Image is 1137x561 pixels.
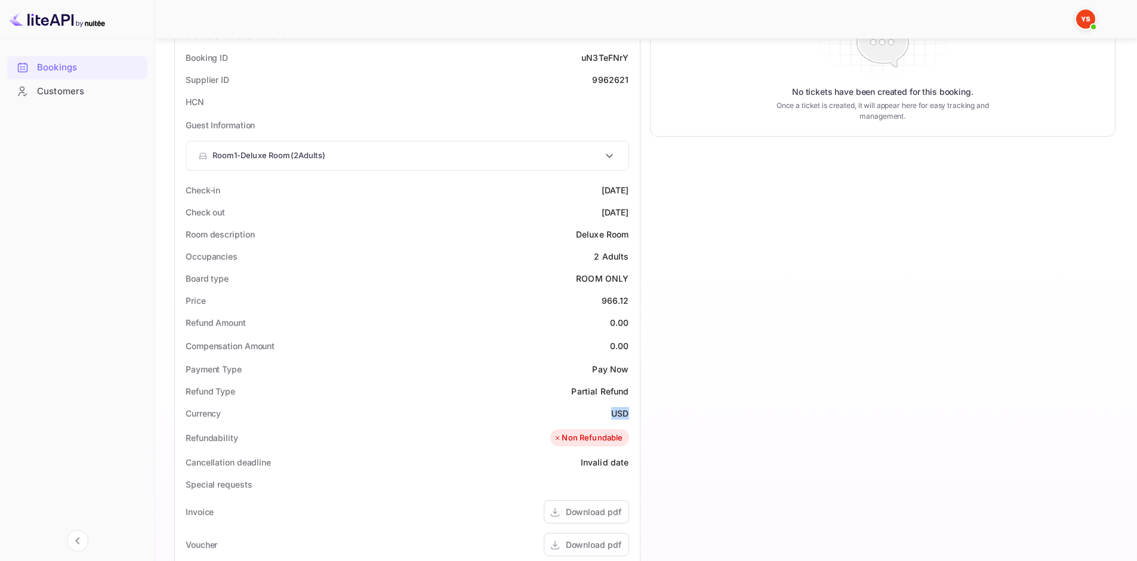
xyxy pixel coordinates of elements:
div: 0.00 [610,340,629,352]
ya-tr-span: ROOM ONLY [576,273,628,283]
ya-tr-span: - [237,150,241,160]
ya-tr-span: ( [291,150,294,160]
ya-tr-span: Status and reservations [186,30,286,41]
ya-tr-span: Check out [186,207,225,217]
ya-tr-span: Bookings [37,61,77,75]
ya-tr-span: 2 [294,150,298,160]
ya-tr-span: Non Refundable [562,432,623,444]
ya-tr-span: Refund Type [186,386,235,396]
ya-tr-span: Guest Information [186,120,255,130]
ya-tr-span: uN3TeFNrY [581,53,628,63]
ya-tr-span: Room [212,150,234,160]
div: Bookings [7,56,147,79]
ya-tr-span: Invoice [186,507,214,517]
ya-tr-span: Customers [37,85,84,98]
button: Collapse navigation [67,530,88,551]
a: Customers [7,80,147,102]
ya-tr-span: No tickets have been created for this booking. [792,86,973,98]
img: LiteAPI logo [10,10,105,29]
div: 0.00 [610,316,629,329]
div: Customers [7,80,147,103]
ya-tr-span: Invalid date [581,457,629,467]
ya-tr-span: Occupancies [186,251,238,261]
img: Yandex Support [1076,10,1095,29]
ya-tr-span: Download pdf [566,507,621,517]
ya-tr-span: Currency [186,408,221,418]
div: 966.12 [602,294,629,307]
ya-tr-span: Room description [186,229,254,239]
div: [DATE] [602,184,629,196]
ya-tr-span: Refundability [186,433,238,443]
ya-tr-span: 1 [234,150,237,160]
ya-tr-span: Once a ticket is created, it will appear here for easy tracking and management. [757,100,1007,122]
ya-tr-span: Compensation Amount [186,341,275,351]
ya-tr-span: Download pdf [566,540,621,550]
ya-tr-span: Cancellation deadline [186,457,271,467]
a: Bookings [7,56,147,78]
ya-tr-span: Check-in [186,185,220,195]
ya-tr-span: Deluxe Room [576,229,629,239]
ya-tr-span: Special requests [186,479,252,489]
ya-tr-span: Deluxe Room [241,150,291,160]
ya-tr-span: Voucher [186,540,217,550]
div: Room1-Deluxe Room(2Adults) [186,141,628,170]
ya-tr-span: Supplier ID [186,75,229,85]
ya-tr-span: Booking ID [186,53,228,63]
div: 9962621 [592,73,628,86]
ya-tr-span: Refund Amount [186,318,246,328]
ya-tr-span: ) [322,150,325,160]
ya-tr-span: Payment Type [186,364,242,374]
ya-tr-span: Adults [298,150,322,160]
ya-tr-span: USD [611,408,628,418]
ya-tr-span: Partial Refund [571,386,628,396]
ya-tr-span: 2 Adults [594,251,628,261]
div: [DATE] [602,206,629,218]
ya-tr-span: Board type [186,273,229,283]
ya-tr-span: Pay Now [592,364,628,374]
ya-tr-span: Price [186,295,206,306]
ya-tr-span: HCN [186,97,204,107]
